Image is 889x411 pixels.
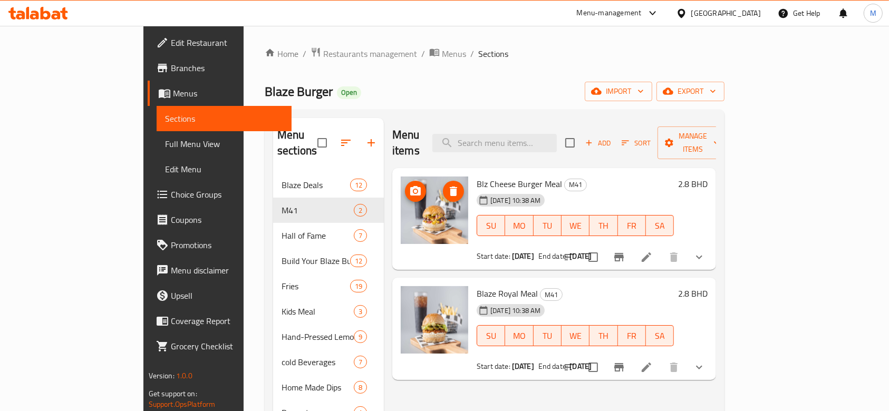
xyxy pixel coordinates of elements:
span: Version: [149,369,175,383]
div: items [354,381,367,394]
span: Select to update [582,356,604,378]
button: TU [534,215,562,236]
div: Hall of Fame7 [273,223,384,248]
span: Home Made Dips [282,381,354,394]
span: TU [538,218,557,233]
span: [DATE] 10:38 AM [486,195,545,205]
button: import [585,82,652,101]
span: Select all sections [311,132,333,154]
h6: 2.8 BHD [678,286,708,301]
span: Open [337,88,361,97]
a: Edit Menu [157,156,292,182]
span: Restaurants management [323,47,417,60]
a: Full Menu View [157,131,292,156]
span: 12 [351,256,366,266]
button: Sort [619,135,653,151]
span: Sort sections [333,130,359,155]
span: Menus [173,87,284,100]
a: Edit menu item [640,361,653,374]
svg: Show Choices [693,361,706,374]
div: M41 [540,288,563,301]
span: M41 [282,204,354,217]
button: Add section [359,130,384,155]
button: upload picture [405,181,426,202]
button: Add [581,135,615,151]
span: Upsell [171,289,284,302]
button: show more [687,355,712,380]
button: TU [534,325,562,346]
a: Grocery Checklist [148,334,292,359]
span: WE [566,328,585,344]
span: 12 [351,180,366,190]
button: SU [477,325,505,346]
span: Choice Groups [171,188,284,201]
span: Coupons [171,213,284,226]
button: show more [687,244,712,270]
div: Open [337,86,361,99]
span: Menu disclaimer [171,264,284,277]
div: items [350,255,367,267]
span: FR [622,328,642,344]
span: Kids Meal [282,305,354,318]
span: Sort [622,137,651,149]
span: 2 [354,205,366,216]
span: Start date: [477,359,510,373]
span: FR [622,218,642,233]
span: M41 [540,289,562,301]
span: import [593,85,644,98]
b: [DATE] [512,359,534,373]
button: delete image [443,181,464,202]
a: Choice Groups [148,182,292,207]
span: 7 [354,231,366,241]
svg: Show Choices [693,251,706,263]
div: items [354,305,367,318]
div: Hand-Pressed Lemonades9 [273,324,384,349]
button: TH [590,325,617,346]
span: 19 [351,281,366,291]
b: [DATE] [512,249,534,263]
button: SA [646,325,674,346]
h2: Menu items [392,127,420,159]
div: items [354,229,367,242]
button: TH [590,215,617,236]
button: FR [618,325,646,346]
span: SA [650,218,670,233]
div: items [350,179,367,191]
button: SU [477,215,505,236]
a: Edit Restaurant [148,30,292,55]
li: / [303,47,306,60]
div: Fries19 [273,273,384,299]
span: TU [538,328,557,344]
span: Sections [478,47,508,60]
span: SA [650,328,670,344]
button: WE [562,215,590,236]
span: Sections [165,112,284,125]
span: M [870,7,876,19]
span: Build Your Blaze Burger [282,255,350,267]
div: Home Made Dips8 [273,375,384,400]
span: Branches [171,62,284,74]
input: search [432,134,557,152]
span: Full Menu View [165,138,284,150]
a: Menu disclaimer [148,258,292,283]
div: Build Your Blaze Burger12 [273,248,384,273]
button: FR [618,215,646,236]
div: cold Beverages7 [273,349,384,375]
img: Blaze Royal Meal [401,286,468,354]
button: sort-choices [557,244,582,270]
button: MO [505,325,533,346]
div: cold Beverages [282,356,354,368]
div: items [354,204,367,217]
span: Hand-Pressed Lemonades [282,330,354,343]
a: Sections [157,106,292,131]
a: Support.OpsPlatform [149,397,216,411]
span: M41 [565,179,586,191]
span: 9 [354,332,366,342]
a: Restaurants management [311,47,417,61]
li: / [421,47,425,60]
div: M412 [273,198,384,223]
span: Select section [559,132,581,154]
span: Blaze Deals [282,179,350,191]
